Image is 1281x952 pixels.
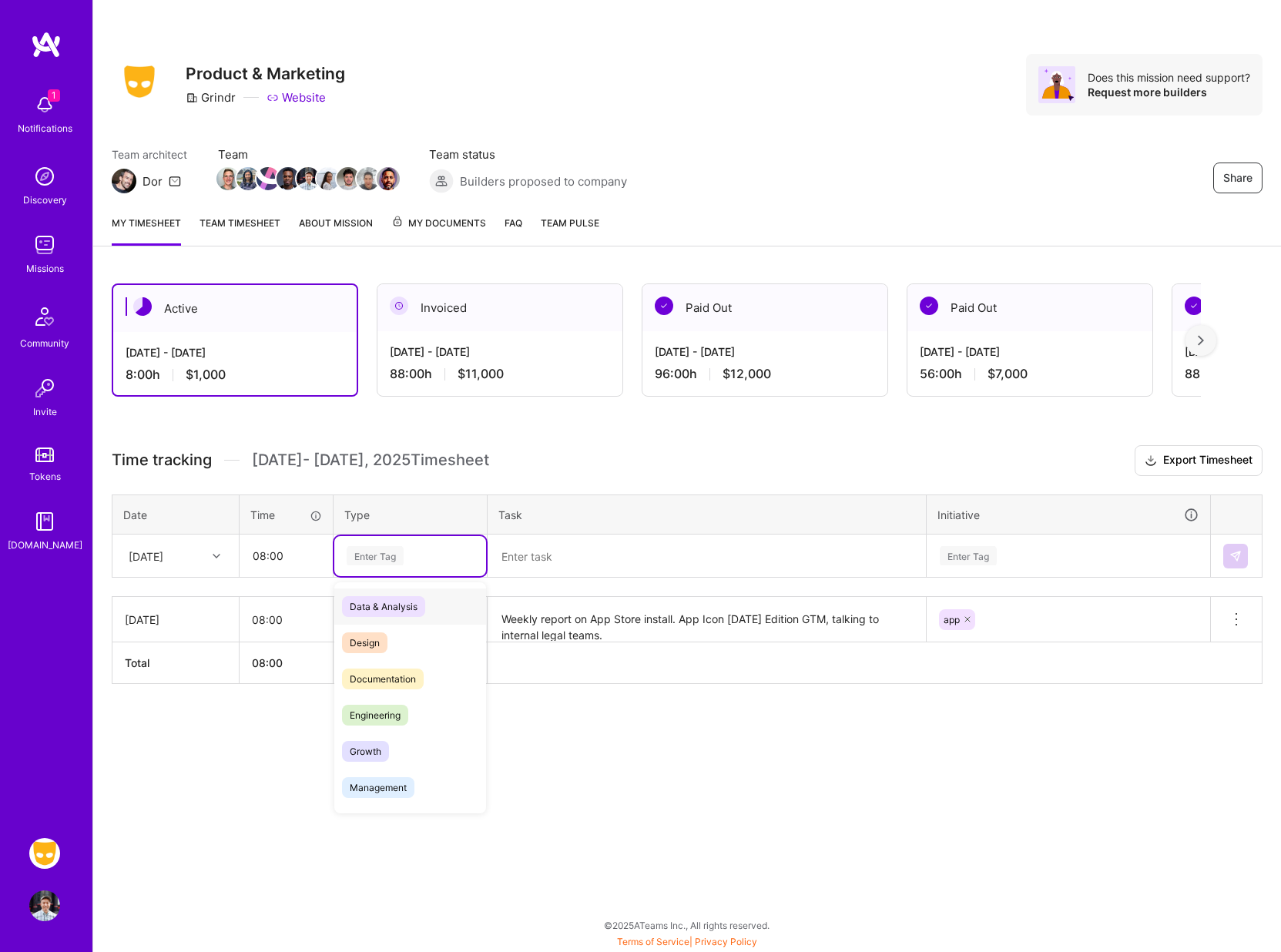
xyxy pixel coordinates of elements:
img: Team Member Avatar [236,167,260,190]
i: icon CompanyGray [186,92,198,104]
a: Grindr: Product & Marketing [25,838,64,869]
a: User Avatar [25,890,64,921]
a: Website [267,89,326,106]
a: Team Member Avatar [278,166,298,192]
span: My Documents [391,215,486,232]
th: Date [112,494,240,535]
img: Paid Out [920,297,938,315]
a: Team timesheet [200,215,280,246]
div: 88:00 h [390,366,610,382]
div: Tokens [29,468,61,484]
img: Company Logo [112,61,167,102]
img: User Avatar [29,890,60,921]
div: [DATE] - [DATE] [126,344,344,360]
a: My timesheet [112,215,181,246]
span: | [617,936,757,947]
img: Paid Out [1185,297,1203,315]
div: Dor [143,173,163,189]
img: discovery [29,161,60,192]
div: 56:00 h [920,366,1140,382]
img: bell [29,89,60,120]
img: logo [31,31,62,59]
a: My Documents [391,215,486,246]
a: Team Member Avatar [338,166,358,192]
img: Team Member Avatar [297,167,320,190]
img: Team Member Avatar [317,167,340,190]
img: Builders proposed to company [429,169,454,193]
th: Total [112,642,240,684]
input: HH:MM [240,599,333,640]
a: Team Member Avatar [218,166,238,192]
div: Missions [26,260,64,277]
span: $11,000 [458,366,504,382]
i: icon Download [1145,453,1157,469]
img: Team Member Avatar [377,167,400,190]
div: Grindr [186,89,236,106]
div: Invite [33,404,57,420]
button: Share [1213,163,1263,193]
h3: Product & Marketing [186,64,345,83]
img: Team Member Avatar [257,167,280,190]
th: Task [488,494,927,535]
button: Export Timesheet [1135,445,1263,476]
div: [DATE] [125,612,226,628]
div: [DATE] [129,548,163,564]
div: © 2025 ATeams Inc., All rights reserved. [92,906,1281,944]
img: Paid Out [655,297,673,315]
span: 1 [48,89,60,102]
a: Privacy Policy [695,936,757,947]
div: [DOMAIN_NAME] [8,537,82,553]
img: Invoiced [390,297,408,315]
div: [DATE] - [DATE] [655,344,875,360]
textarea: Weekly report on App Store install. App Icon [DATE] Edition GTM, talking to internal legal teams. [489,598,924,641]
img: teamwork [29,230,60,260]
span: [DATE] - [DATE] , 2025 Timesheet [252,451,489,470]
a: Terms of Service [617,936,689,947]
th: Type [334,494,488,535]
span: Documentation [342,669,424,689]
span: Team architect [112,146,187,163]
a: Team Pulse [541,215,599,246]
img: Team Member Avatar [357,167,380,190]
div: Paid Out [642,284,887,331]
span: $12,000 [723,366,771,382]
div: 8:00 h [126,367,344,383]
img: Team Member Avatar [337,167,360,190]
img: Invite [29,373,60,404]
i: icon Mail [169,175,181,187]
a: Team Member Avatar [378,166,398,192]
img: guide book [29,506,60,537]
span: Time tracking [112,451,212,470]
div: [DATE] - [DATE] [390,344,610,360]
div: 96:00 h [655,366,875,382]
th: 08:00 [240,642,334,684]
span: $7,000 [988,366,1028,382]
div: Initiative [937,506,1199,524]
img: Team Member Avatar [216,167,240,190]
span: Design [342,632,387,653]
span: Data & Analysis [342,596,425,617]
span: Share [1223,170,1252,186]
i: icon Chevron [213,552,220,560]
span: Team [218,146,398,163]
div: Enter Tag [940,544,997,568]
a: FAQ [505,215,522,246]
a: Team Member Avatar [258,166,278,192]
img: tokens [35,448,54,462]
span: app [944,614,960,625]
span: $1,000 [186,367,226,383]
img: right [1198,335,1204,346]
a: Team Member Avatar [358,166,378,192]
div: [DATE] - [DATE] [920,344,1140,360]
span: Growth [342,741,389,762]
img: Community [26,298,63,335]
a: Team Member Avatar [318,166,338,192]
span: Team Pulse [541,217,599,229]
div: Active [113,285,357,332]
div: Community [20,335,69,351]
div: Discovery [23,192,67,208]
span: Management [342,777,414,798]
a: About Mission [299,215,373,246]
img: Submit [1229,550,1242,562]
span: Builders proposed to company [460,173,627,189]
